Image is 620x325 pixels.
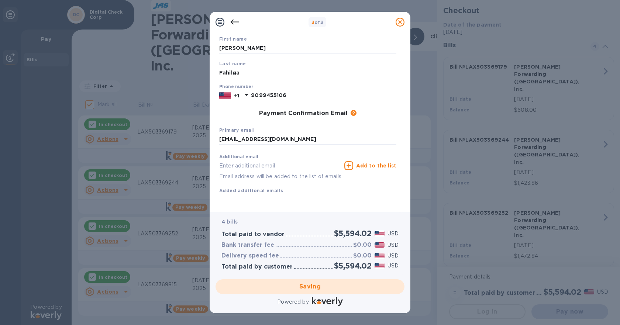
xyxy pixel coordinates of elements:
[234,92,239,99] p: +1
[219,155,258,159] label: Additional email
[221,263,293,270] h3: Total paid by customer
[221,231,285,238] h3: Total paid to vendor
[219,188,283,193] b: Added additional emails
[219,172,341,181] p: Email address will be added to the list of emails
[219,85,253,89] label: Phone number
[219,67,396,78] input: Enter your last name
[375,242,385,248] img: USD
[219,160,341,171] input: Enter additional email
[221,252,279,259] h3: Delivery speed fee
[219,127,255,133] b: Primary email
[219,134,396,145] input: Enter your primary name
[375,263,385,268] img: USD
[311,20,324,25] b: of 3
[353,242,372,249] h3: $0.00
[334,229,372,238] h2: $5,594.02
[259,110,348,117] h3: Payment Confirmation Email
[387,230,399,238] p: USD
[311,20,314,25] span: 3
[251,90,396,101] input: Enter your phone number
[219,43,396,54] input: Enter your first name
[356,163,396,169] u: Add to the list
[353,252,372,259] h3: $0.00
[375,253,385,258] img: USD
[387,262,399,270] p: USD
[219,36,247,42] b: First name
[277,298,309,306] p: Powered by
[219,91,231,100] img: US
[375,231,385,236] img: USD
[334,261,372,270] h2: $5,594.02
[221,219,238,225] b: 4 bills
[221,242,274,249] h3: Bank transfer fee
[387,252,399,260] p: USD
[387,241,399,249] p: USD
[312,297,343,306] img: Logo
[219,61,246,66] b: Last name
